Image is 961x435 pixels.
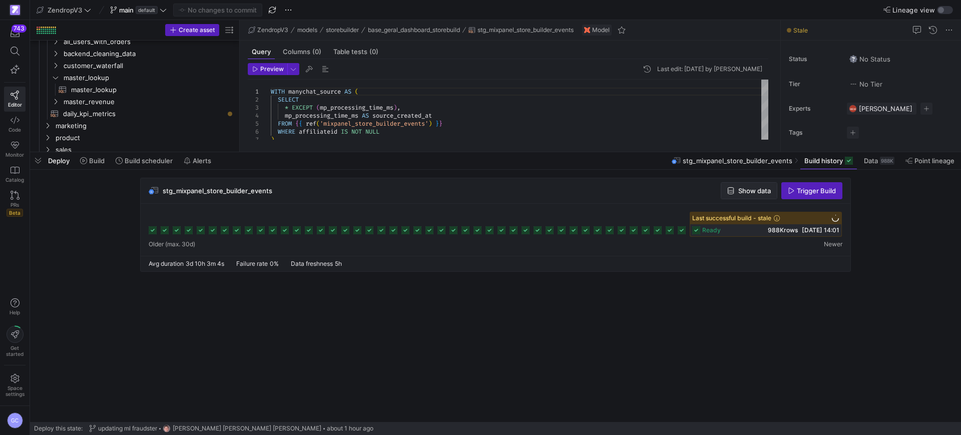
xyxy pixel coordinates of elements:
span: base_geral_dashboard_storebuild [368,27,460,34]
span: WITH [271,88,285,96]
button: Point lineage [901,152,959,169]
span: } [435,120,439,128]
span: Trigger Build [797,187,836,195]
div: Press SPACE to select this row. [34,132,235,144]
span: source_created_at [372,112,432,120]
span: master_lookup​​​​​​​​​​ [71,84,224,96]
span: Deploy [48,157,70,165]
a: Editor [4,87,26,112]
span: affiliateid [299,128,337,136]
span: SELECT [278,96,299,104]
img: No tier [849,80,857,88]
span: Deploy this state: [34,425,83,432]
span: customer_waterfall [64,60,234,72]
button: maindefault [108,4,169,17]
div: 7 [248,136,259,144]
a: daily_kpi_metrics​​​​​​​​​​ [34,108,235,120]
span: manychat_source [288,88,341,96]
span: (0) [369,49,378,55]
button: updating ml fraudsterhttps://storage.googleapis.com/y42-prod-data-exchange/images/G2kHvxVlt02YItT... [87,422,376,435]
span: Preview [260,66,284,73]
span: Newer [824,241,842,248]
span: all_users_with_orders [64,36,234,48]
span: } [439,120,442,128]
div: 3 [248,104,259,112]
span: No Tier [849,80,882,88]
span: Model [592,27,610,34]
button: No tierNo Tier [847,78,885,91]
span: about 1 hour ago [327,425,373,432]
span: master_revenue [64,96,234,108]
a: Catalog [4,162,26,187]
div: 2 [248,96,259,104]
button: No statusNo Status [847,53,893,66]
span: Space settings [6,385,25,397]
span: Last successful build - stale [692,215,780,222]
button: Last successful build - staleready988Krows[DATE] 14:01 [690,212,842,237]
a: Code [4,112,26,137]
span: Table tests [333,49,378,55]
button: storebuilder [323,24,361,36]
div: Press SPACE to select this row. [34,60,235,72]
button: Build history [800,152,857,169]
span: [PERSON_NAME] [PERSON_NAME] [PERSON_NAME] [173,425,321,432]
span: , [397,104,400,112]
span: (0) [312,49,321,55]
button: Show data [721,182,777,199]
span: Data freshness [291,260,333,267]
span: 3d 10h 3m 4s [186,260,224,267]
span: Build history [804,157,843,165]
button: ZendropV3 [246,24,291,36]
a: Monitor [4,137,26,162]
span: Get started [6,345,24,357]
span: stg_mixpanel_store_builder_events [683,157,792,165]
div: 743 [12,25,27,33]
span: product [56,132,234,144]
button: Trigger Build [781,182,842,199]
div: 5 [248,120,259,128]
span: default [136,6,158,14]
span: main [119,6,134,14]
button: Alerts [179,152,216,169]
span: Stale [793,27,808,34]
span: Status [789,56,839,63]
span: ( [316,104,320,112]
span: ZendropV3 [257,27,288,34]
span: { [295,120,299,128]
button: models [295,24,320,36]
span: storebuilder [326,27,359,34]
button: Getstarted [4,322,26,361]
div: 4 [248,112,259,120]
button: ZendropV3 [34,4,94,17]
img: https://storage.googleapis.com/y42-prod-data-exchange/images/qZXOSqkTtPuVcXVzF40oUlM07HVTwZXfPK0U... [10,5,20,15]
span: Point lineage [914,157,954,165]
span: { [299,120,302,128]
span: NULL [365,128,379,136]
span: WHERE [278,128,295,136]
div: Press SPACE to select this row. [34,108,235,120]
span: 988K rows [768,226,798,234]
button: stg_mixpanel_store_builder_events [466,24,576,36]
span: ZendropV3 [48,6,82,14]
span: Create asset [179,27,215,34]
a: master_lookup​​​​​​​​​​ [34,84,235,96]
div: 1 [248,88,259,96]
span: Help [9,309,21,315]
div: GC [7,412,23,428]
span: Columns [283,49,321,55]
span: master_lookup [64,72,234,84]
span: [DATE] 14:01 [802,226,839,234]
span: ( [355,88,358,96]
div: Press SPACE to select this row. [34,120,235,132]
div: 988K [880,157,894,165]
div: MEM [849,105,857,113]
div: Press SPACE to select this row. [34,96,235,108]
img: No status [849,55,857,63]
span: Build scheduler [125,157,173,165]
span: EXCEPT [292,104,313,112]
button: Build [76,152,109,169]
div: Press SPACE to select this row. [34,84,235,96]
span: No Status [849,55,890,63]
span: Monitor [6,152,24,158]
span: 5h [335,260,342,267]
